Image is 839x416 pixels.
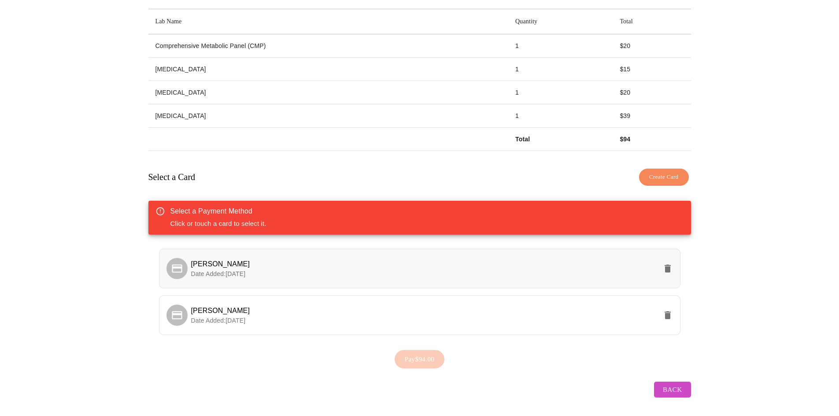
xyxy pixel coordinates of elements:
[613,81,691,104] td: $ 20
[148,172,196,182] h3: Select a Card
[613,104,691,128] td: $ 39
[170,203,266,232] div: Click or touch a card to select it.
[613,9,691,34] th: Total
[508,9,613,34] th: Quantity
[639,169,689,186] button: Create Card
[508,104,613,128] td: 1
[613,58,691,81] td: $ 15
[191,270,246,277] span: Date Added: [DATE]
[515,136,530,143] strong: Total
[663,384,682,395] span: Back
[613,34,691,58] td: $ 20
[657,305,678,326] button: delete
[148,104,509,128] td: [MEDICAL_DATA]
[654,382,691,398] button: Back
[148,9,509,34] th: Lab Name
[148,34,509,58] td: Comprehensive Metabolic Panel (CMP)
[508,34,613,58] td: 1
[649,172,679,182] span: Create Card
[191,317,246,324] span: Date Added: [DATE]
[191,307,250,314] span: [PERSON_NAME]
[508,81,613,104] td: 1
[148,58,509,81] td: [MEDICAL_DATA]
[657,258,678,279] button: delete
[620,136,630,143] strong: $ 94
[170,206,266,217] div: Select a Payment Method
[191,260,250,268] span: [PERSON_NAME]
[148,81,509,104] td: [MEDICAL_DATA]
[508,58,613,81] td: 1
